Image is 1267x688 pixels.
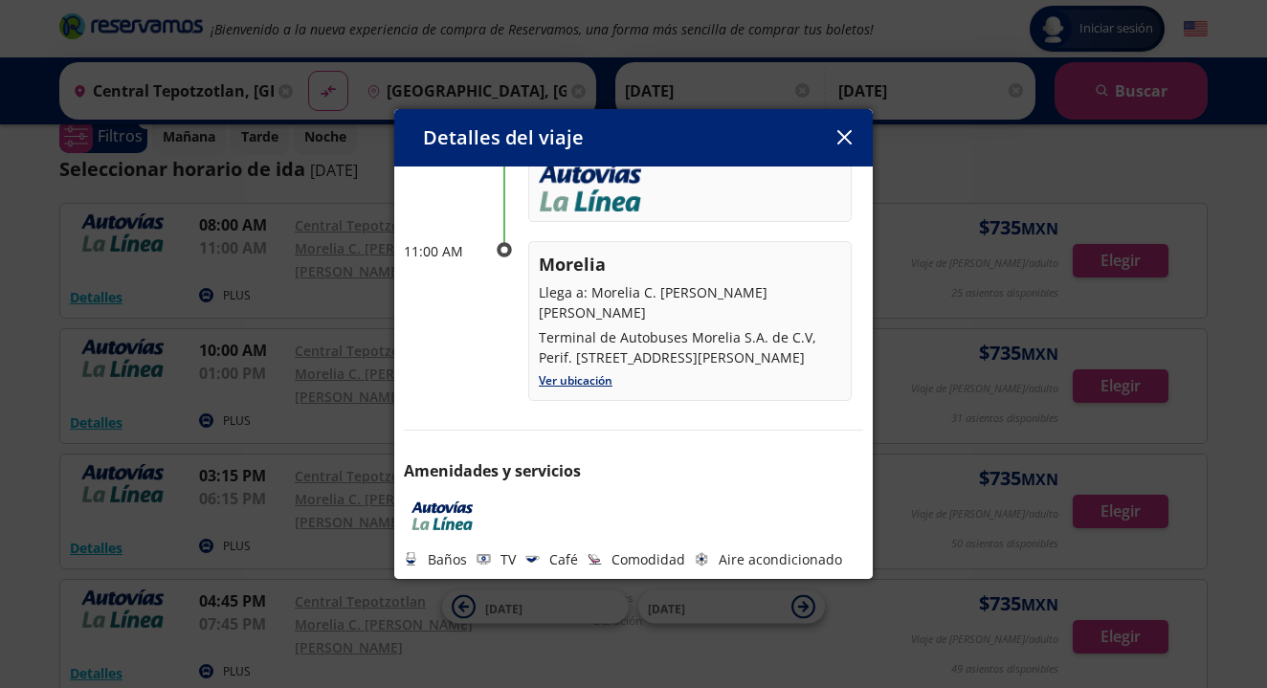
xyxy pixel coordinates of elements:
p: Comodidad [611,549,685,569]
img: AUTOVÍAS Y LA LÍNEA [404,501,480,530]
p: Baños [428,549,467,569]
p: Detalles del viaje [423,123,584,152]
p: Amenidades y servicios [404,459,863,482]
p: 11:00 AM [404,241,480,261]
p: Café [549,549,578,569]
p: TV [500,549,516,569]
p: Aire acondicionado [719,549,842,569]
p: Morelia [539,252,841,277]
p: Terminal de Autobuses Morelia S.A. de C.V, Perif. [STREET_ADDRESS][PERSON_NAME] [539,327,841,367]
p: Llega a: Morelia C. [PERSON_NAME] [PERSON_NAME] [539,282,841,322]
a: Ver ubicación [539,372,612,388]
img: Logo_Autovias_LaLinea_VERT.png [539,164,641,211]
